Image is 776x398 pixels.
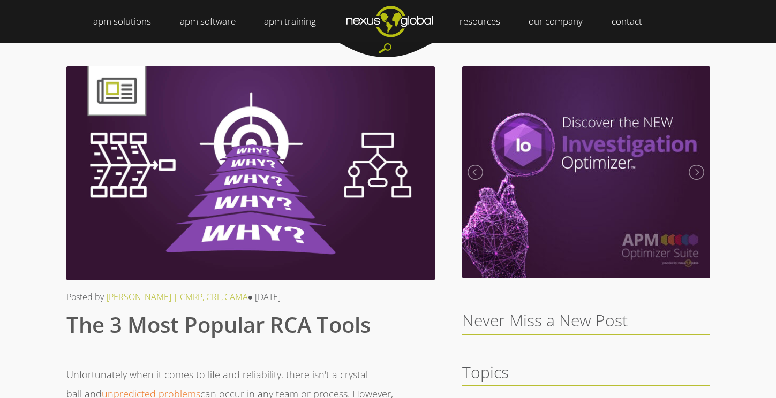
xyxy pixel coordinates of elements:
span: The 3 Most Popular RCA Tools [66,310,371,339]
span: ● [DATE] [248,291,281,303]
span: Never Miss a New Post [462,309,628,331]
a: [PERSON_NAME] | CMRP, CRL, CAMA [107,291,248,303]
img: Meet the New Investigation Optimizer | September 2020 [462,66,710,278]
span: Topics [462,361,509,383]
span: Posted by [66,291,104,303]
